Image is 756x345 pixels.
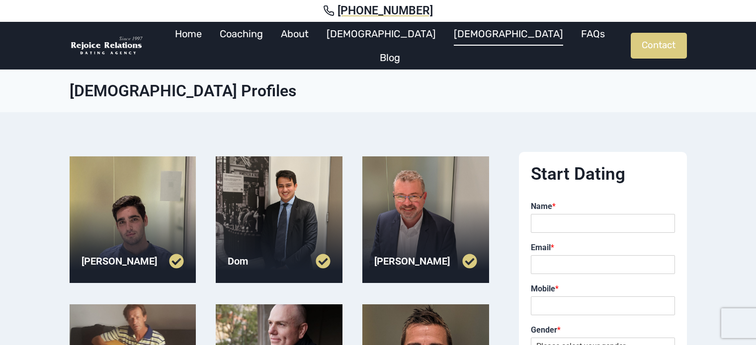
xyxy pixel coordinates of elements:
[70,36,144,56] img: Rejoice Relations
[166,22,211,46] a: Home
[531,325,675,336] label: Gender
[445,22,572,46] a: [DEMOGRAPHIC_DATA]
[572,22,614,46] a: FAQs
[337,4,433,18] span: [PHONE_NUMBER]
[318,22,445,46] a: [DEMOGRAPHIC_DATA]
[12,4,744,18] a: [PHONE_NUMBER]
[531,296,675,315] input: Mobile
[149,22,631,69] nav: Primary Navigation
[70,81,687,100] h1: [DEMOGRAPHIC_DATA] Profiles
[631,33,687,59] a: Contact
[531,202,675,212] label: Name
[272,22,318,46] a: About
[531,284,675,294] label: Mobile
[211,22,272,46] a: Coaching
[531,164,675,185] h2: Start Dating
[371,46,409,69] a: Blog
[531,243,675,253] label: Email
